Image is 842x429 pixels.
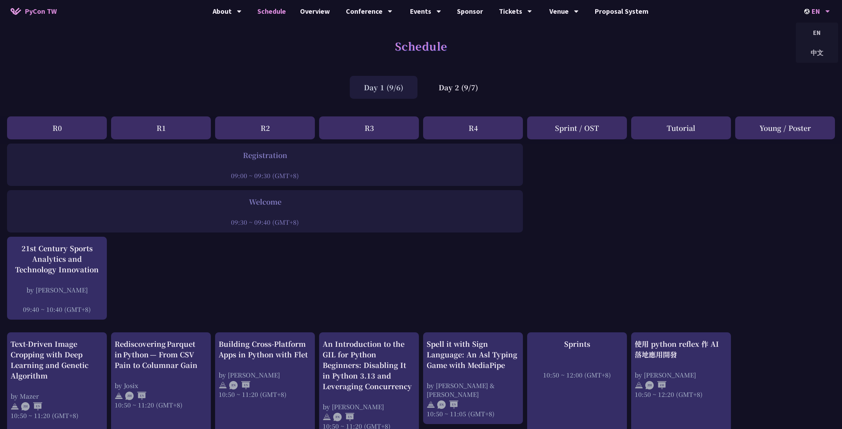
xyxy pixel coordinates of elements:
a: PyCon TW [4,2,64,20]
div: Sprint / OST [527,116,627,139]
div: 09:40 ~ 10:40 (GMT+8) [11,305,103,314]
div: 10:50 ~ 11:20 (GMT+8) [219,390,311,399]
img: ZHEN.371966e.svg [21,402,42,411]
div: Tutorial [631,116,731,139]
div: Rediscovering Parquet in Python — From CSV Pain to Columnar Gain [115,339,207,370]
div: 10:50 ~ 11:05 (GMT+8) [427,409,519,418]
div: R0 [7,116,107,139]
div: Welcome [11,197,519,207]
img: svg+xml;base64,PHN2ZyB4bWxucz0iaHR0cDovL3d3dy53My5vcmcvMjAwMC9zdmciIHdpZHRoPSIyNCIgaGVpZ2h0PSIyNC... [427,400,435,409]
div: by [PERSON_NAME] [323,402,415,411]
div: EN [796,24,838,41]
div: by [PERSON_NAME] [219,370,311,379]
span: PyCon TW [25,6,57,17]
div: Registration [11,150,519,161]
div: 09:00 ~ 09:30 (GMT+8) [11,171,519,180]
a: 21st Century Sports Analytics and Technology Innovation by [PERSON_NAME] 09:40 ~ 10:40 (GMT+8) [11,243,103,314]
div: Day 2 (9/7) [425,76,492,99]
div: R3 [319,116,419,139]
div: by Josix [115,381,207,390]
img: ENEN.5a408d1.svg [229,381,250,389]
div: 10:50 ~ 11:20 (GMT+8) [115,400,207,409]
img: svg+xml;base64,PHN2ZyB4bWxucz0iaHR0cDovL3d3dy53My5vcmcvMjAwMC9zdmciIHdpZHRoPSIyNCIgaGVpZ2h0PSIyNC... [115,392,123,400]
img: Home icon of PyCon TW 2025 [11,8,21,15]
div: 10:50 ~ 12:20 (GMT+8) [635,390,727,399]
div: An Introduction to the GIL for Python Beginners: Disabling It in Python 3.13 and Leveraging Concu... [323,339,415,392]
div: Sprints [531,339,623,349]
img: svg+xml;base64,PHN2ZyB4bWxucz0iaHR0cDovL3d3dy53My5vcmcvMjAwMC9zdmciIHdpZHRoPSIyNCIgaGVpZ2h0PSIyNC... [219,381,227,389]
img: Locale Icon [804,9,811,14]
img: ENEN.5a408d1.svg [333,413,354,421]
div: R1 [111,116,211,139]
div: 10:50 ~ 12:00 (GMT+8) [531,370,623,379]
div: by Mazer [11,392,103,400]
div: Building Cross-Platform Apps in Python with Flet [219,339,311,360]
img: ENEN.5a408d1.svg [437,400,458,409]
div: 10:50 ~ 11:20 (GMT+8) [11,411,103,420]
div: Text-Driven Image Cropping with Deep Learning and Genetic Algorithm [11,339,103,381]
div: 21st Century Sports Analytics and Technology Innovation [11,243,103,275]
div: R4 [423,116,523,139]
div: Day 1 (9/6) [350,76,417,99]
div: 使用 python reflex 作 AI 落地應用開發 [635,339,727,360]
div: 中文 [796,44,838,61]
div: R2 [215,116,315,139]
div: by [PERSON_NAME] [635,370,727,379]
a: Spell it with Sign Language: An Asl Typing Game with MediaPipe by [PERSON_NAME] & [PERSON_NAME] 1... [427,339,519,418]
img: ZHEN.371966e.svg [125,392,146,400]
div: Spell it with Sign Language: An Asl Typing Game with MediaPipe [427,339,519,370]
div: Young / Poster [735,116,835,139]
div: by [PERSON_NAME] & [PERSON_NAME] [427,381,519,399]
h1: Schedule [395,35,447,56]
img: ZHZH.38617ef.svg [645,381,666,389]
img: svg+xml;base64,PHN2ZyB4bWxucz0iaHR0cDovL3d3dy53My5vcmcvMjAwMC9zdmciIHdpZHRoPSIyNCIgaGVpZ2h0PSIyNC... [635,381,643,389]
img: svg+xml;base64,PHN2ZyB4bWxucz0iaHR0cDovL3d3dy53My5vcmcvMjAwMC9zdmciIHdpZHRoPSIyNCIgaGVpZ2h0PSIyNC... [11,402,19,411]
div: 09:30 ~ 09:40 (GMT+8) [11,218,519,226]
img: svg+xml;base64,PHN2ZyB4bWxucz0iaHR0cDovL3d3dy53My5vcmcvMjAwMC9zdmciIHdpZHRoPSIyNCIgaGVpZ2h0PSIyNC... [323,413,331,421]
div: by [PERSON_NAME] [11,285,103,294]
